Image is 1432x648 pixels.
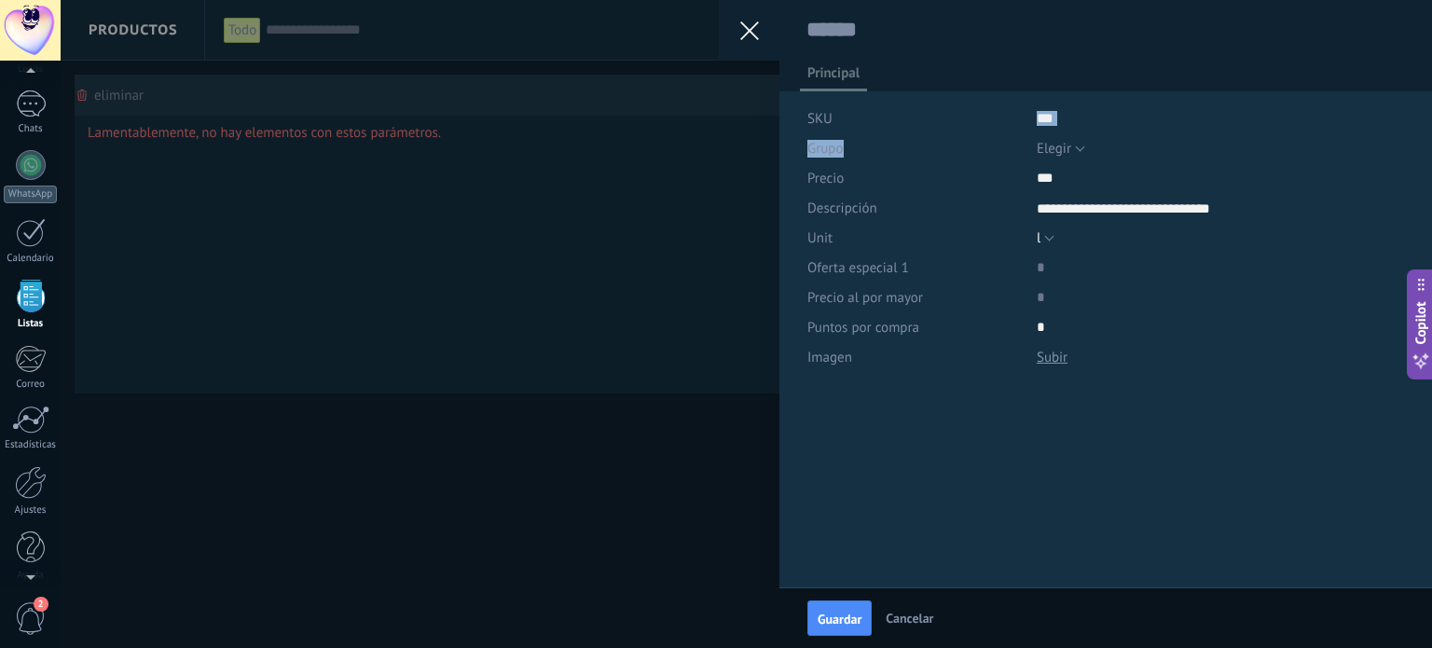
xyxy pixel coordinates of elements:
div: Calendario [4,253,58,265]
span: Precio al por mayor [807,291,923,305]
button: l [1037,223,1054,253]
span: Copilot [1411,301,1430,344]
div: Imagen [807,342,1023,372]
button: Cancelar [878,604,941,632]
div: Estadísticas [4,439,58,451]
span: Precio [807,172,844,186]
div: Precio [807,163,1023,193]
span: Descripción [807,201,877,215]
div: WhatsApp [4,186,57,203]
span: Guardar [818,613,861,626]
span: SKU [807,112,833,126]
span: Cancelar [886,610,933,627]
span: 2 [34,597,48,612]
div: SKU [807,103,1023,133]
button: Guardar [807,600,872,636]
div: Correo [4,379,58,391]
div: Oferta especial 1 [807,253,1023,283]
div: Descripción [807,193,1023,223]
div: Grupo [807,133,1023,163]
button: Elegir [1037,133,1085,163]
div: Precio al por mayor [807,283,1023,312]
span: Imagen [807,351,852,365]
span: Puntos por compra [807,321,919,335]
span: Grupo [807,142,844,156]
span: Unit [807,231,833,245]
span: Elegir [1037,140,1071,158]
span: Principal [807,64,860,91]
div: Chats [4,123,58,135]
span: l [1037,229,1040,247]
div: Unit [807,223,1023,253]
div: Ajustes [4,504,58,517]
div: Puntos por compra [807,312,1023,342]
div: Listas [4,318,58,330]
span: Oferta especial 1 [807,261,909,275]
